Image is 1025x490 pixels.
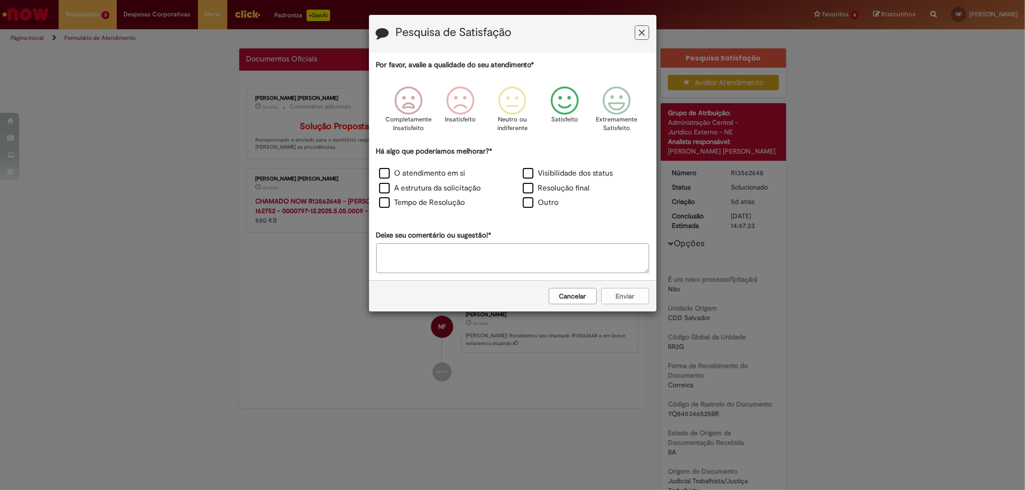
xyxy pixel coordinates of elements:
div: Completamente Insatisfeito [384,79,433,145]
p: Neutro ou indiferente [495,115,530,133]
label: A estrutura da solicitação [379,183,481,194]
p: Completamente Insatisfeito [385,115,432,133]
label: Outro [523,197,559,208]
label: Visibilidade dos status [523,168,613,179]
label: Por favor, avalie a qualidade do seu atendimento* [376,60,534,70]
div: Extremamente Satisfeito [592,79,641,145]
div: Há algo que poderíamos melhorar?* [376,146,649,211]
div: Neutro ou indiferente [488,79,537,145]
div: Insatisfeito [436,79,485,145]
label: O atendimento em si [379,168,466,179]
button: Cancelar [549,288,597,304]
label: Deixe seu comentário ou sugestão!* [376,230,492,240]
p: Extremamente Satisfeito [596,115,637,133]
label: Pesquisa de Satisfação [396,26,512,39]
div: Satisfeito [540,79,589,145]
p: Satisfeito [551,115,578,124]
p: Insatisfeito [445,115,476,124]
label: Resolução final [523,183,590,194]
label: Tempo de Resolução [379,197,465,208]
